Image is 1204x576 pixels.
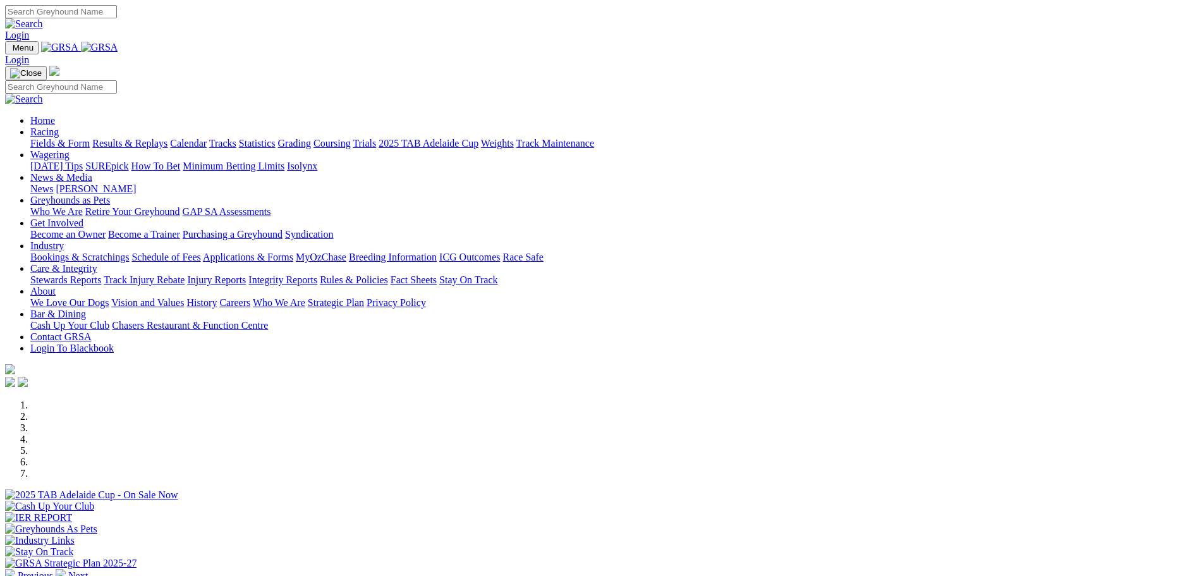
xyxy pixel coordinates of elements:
a: Vision and Values [111,297,184,308]
a: Purchasing a Greyhound [183,229,283,240]
a: Industry [30,240,64,251]
a: [PERSON_NAME] [56,183,136,194]
a: SUREpick [85,161,128,171]
button: Toggle navigation [5,66,47,80]
button: Toggle navigation [5,41,39,54]
div: Bar & Dining [30,320,1199,331]
a: Login To Blackbook [30,343,114,353]
a: Minimum Betting Limits [183,161,284,171]
a: Stay On Track [439,274,497,285]
a: Racing [30,126,59,137]
a: 2025 TAB Adelaide Cup [379,138,478,149]
a: Track Injury Rebate [104,274,185,285]
img: GRSA [41,42,78,53]
div: About [30,297,1199,309]
img: Stay On Track [5,546,73,558]
a: Home [30,115,55,126]
a: Fields & Form [30,138,90,149]
a: Breeding Information [349,252,437,262]
img: logo-grsa-white.png [5,364,15,374]
a: Bookings & Scratchings [30,252,129,262]
a: Schedule of Fees [131,252,200,262]
a: Statistics [239,138,276,149]
a: Greyhounds as Pets [30,195,110,205]
a: Cash Up Your Club [30,320,109,331]
a: Applications & Forms [203,252,293,262]
img: IER REPORT [5,512,72,524]
img: Industry Links [5,535,75,546]
a: Who We Are [30,206,83,217]
a: Fact Sheets [391,274,437,285]
a: Stewards Reports [30,274,101,285]
a: We Love Our Dogs [30,297,109,308]
a: Retire Your Greyhound [85,206,180,217]
a: Track Maintenance [516,138,594,149]
a: Contact GRSA [30,331,91,342]
a: Trials [353,138,376,149]
a: Careers [219,297,250,308]
input: Search [5,80,117,94]
a: [DATE] Tips [30,161,83,171]
a: Care & Integrity [30,263,97,274]
a: Who We Are [253,297,305,308]
img: GRSA [81,42,118,53]
img: logo-grsa-white.png [49,66,59,76]
img: GRSA Strategic Plan 2025-27 [5,558,137,569]
a: ICG Outcomes [439,252,500,262]
input: Search [5,5,117,18]
img: Greyhounds As Pets [5,524,97,535]
div: Greyhounds as Pets [30,206,1199,218]
a: Results & Replays [92,138,167,149]
a: Race Safe [502,252,543,262]
img: 2025 TAB Adelaide Cup - On Sale Now [5,489,178,501]
a: Become a Trainer [108,229,180,240]
a: How To Bet [131,161,181,171]
a: Chasers Restaurant & Function Centre [112,320,268,331]
a: About [30,286,56,297]
img: Search [5,18,43,30]
a: Calendar [170,138,207,149]
a: GAP SA Assessments [183,206,271,217]
div: Industry [30,252,1199,263]
a: Login [5,30,29,40]
a: History [186,297,217,308]
a: Grading [278,138,311,149]
a: Bar & Dining [30,309,86,319]
a: Strategic Plan [308,297,364,308]
a: Rules & Policies [320,274,388,285]
div: Wagering [30,161,1199,172]
a: Syndication [285,229,333,240]
img: twitter.svg [18,377,28,387]
img: facebook.svg [5,377,15,387]
img: Close [10,68,42,78]
a: Weights [481,138,514,149]
div: Racing [30,138,1199,149]
a: Integrity Reports [248,274,317,285]
a: Become an Owner [30,229,106,240]
a: Wagering [30,149,70,160]
a: Coursing [313,138,351,149]
a: News [30,183,53,194]
div: News & Media [30,183,1199,195]
a: MyOzChase [296,252,346,262]
a: Get Involved [30,218,83,228]
a: News & Media [30,172,92,183]
a: Privacy Policy [367,297,426,308]
div: Care & Integrity [30,274,1199,286]
a: Login [5,54,29,65]
div: Get Involved [30,229,1199,240]
img: Cash Up Your Club [5,501,94,512]
a: Isolynx [287,161,317,171]
img: Search [5,94,43,105]
span: Menu [13,43,33,52]
a: Injury Reports [187,274,246,285]
a: Tracks [209,138,236,149]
